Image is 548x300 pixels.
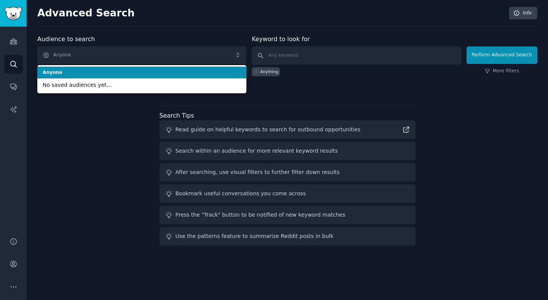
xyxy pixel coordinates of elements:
div: Bookmark useful conversations you come across [176,190,306,198]
label: Search Tips [160,112,194,119]
div: Use the patterns feature to summarize Reddit posts in bulk [176,232,334,240]
span: No saved audiences yet... [43,81,241,89]
div: Anything [260,69,278,74]
span: Anyone [43,69,241,76]
label: Audience to search [37,35,95,43]
div: Search within an audience for more relevant keyword results [176,147,338,155]
img: GummySearch logo [5,7,22,20]
h2: Advanced Search [37,7,505,19]
input: Any keyword [252,46,461,65]
div: After searching, use visual filters to further filter down results [176,168,340,176]
div: Press the "Track" button to be notified of new keyword matches [176,211,345,219]
label: Keyword to look for [252,35,310,43]
a: Info [509,7,537,20]
button: Anyone [37,46,246,64]
a: More filters [485,68,519,75]
button: Perform Advanced Search [467,46,537,64]
ul: Anyone [37,65,246,93]
div: Read guide on helpful keywords to search for outbound opportunities [176,126,361,134]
